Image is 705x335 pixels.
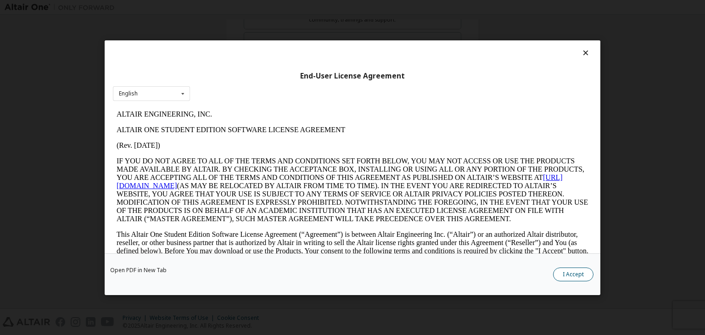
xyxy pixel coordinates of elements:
p: (Rev. [DATE]) [4,35,476,43]
a: Open PDF in New Tab [110,268,167,273]
p: This Altair One Student Edition Software License Agreement (“Agreement”) is between Altair Engine... [4,124,476,157]
div: English [119,91,138,96]
p: IF YOU DO NOT AGREE TO ALL OF THE TERMS AND CONDITIONS SET FORTH BELOW, YOU MAY NOT ACCESS OR USE... [4,50,476,117]
p: ALTAIR ENGINEERING, INC. [4,4,476,12]
p: ALTAIR ONE STUDENT EDITION SOFTWARE LICENSE AGREEMENT [4,19,476,28]
div: End-User License Agreement [113,71,592,80]
a: [URL][DOMAIN_NAME] [4,67,450,83]
button: I Accept [553,268,593,281]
